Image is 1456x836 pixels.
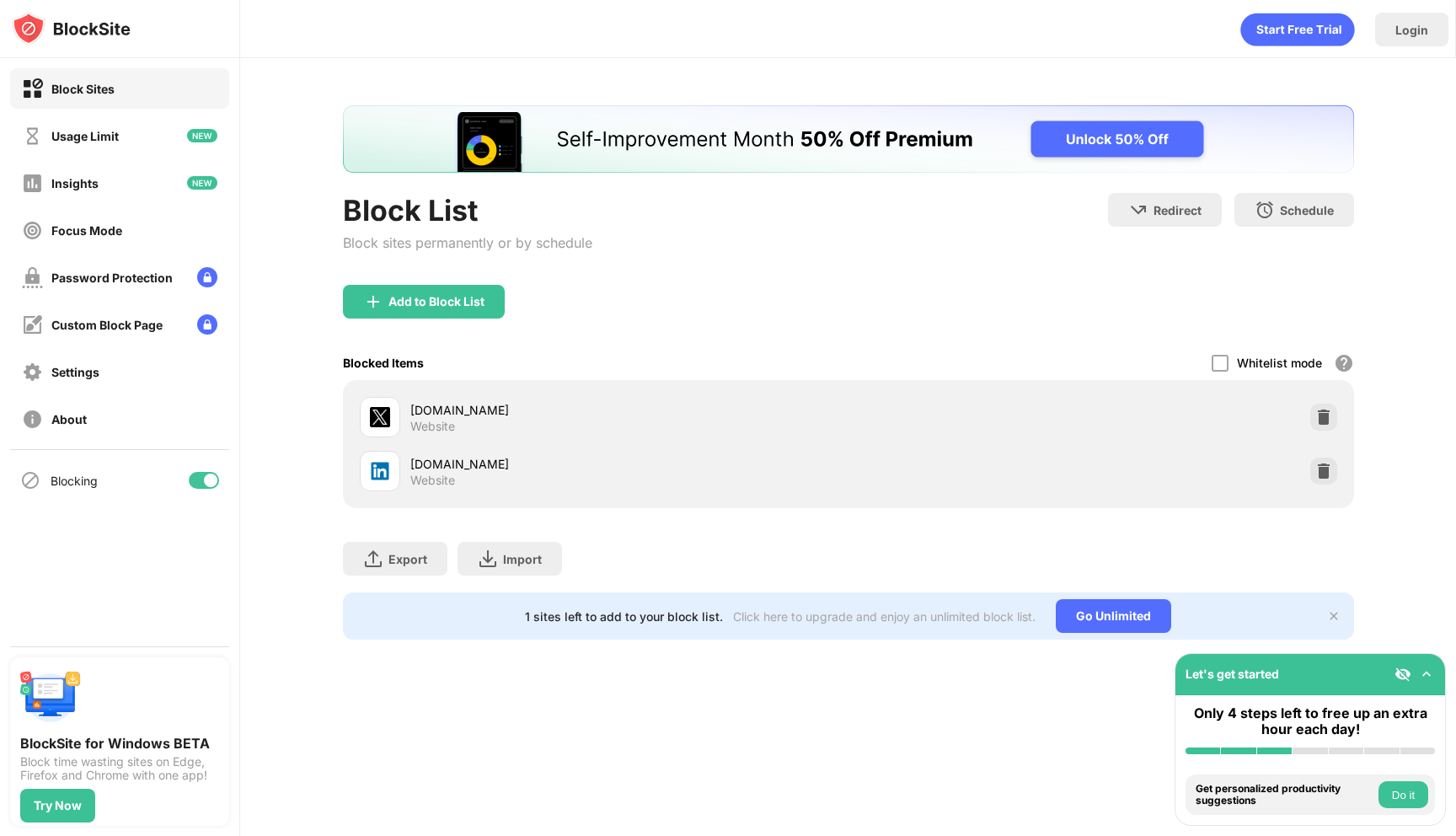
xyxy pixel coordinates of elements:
img: time-usage-off.svg [22,126,43,147]
div: Focus Mode [51,223,122,238]
div: Website [410,419,455,434]
div: Settings [51,365,99,379]
img: eye-not-visible.svg [1394,666,1411,683]
div: Import [503,552,542,566]
div: Block time wasting sites on Edge, Firefox and Chrome with one app! [20,755,219,782]
img: about-off.svg [22,409,43,430]
img: block-on.svg [22,78,43,99]
div: Add to Block List [388,295,484,308]
div: Redirect [1154,203,1202,217]
img: favicons [370,407,390,427]
div: Login [1395,23,1428,37]
img: blocking-icon.svg [20,470,40,490]
img: omni-setup-toggle.svg [1418,666,1435,683]
div: Blocked Items [343,356,424,370]
img: x-button.svg [1327,609,1341,623]
div: Export [388,552,427,566]
div: animation [1240,13,1355,46]
div: Go Unlimited [1056,599,1171,633]
div: Click here to upgrade and enjoy an unlimited block list. [733,609,1036,624]
img: insights-off.svg [22,173,43,194]
img: push-desktop.svg [20,667,81,728]
div: Custom Block Page [51,318,163,332]
div: Whitelist mode [1237,356,1322,370]
div: Block Sites [51,82,115,96]
img: focus-off.svg [22,220,43,241]
div: Only 4 steps left to free up an extra hour each day! [1186,705,1435,737]
button: Do it [1378,781,1428,808]
div: Insights [51,176,99,190]
img: settings-off.svg [22,362,43,383]
img: new-icon.svg [187,176,217,190]
div: Block sites permanently or by schedule [343,234,592,251]
div: Block List [343,193,592,228]
div: Usage Limit [51,129,119,143]
div: Blocking [51,474,98,488]
div: Website [410,473,455,488]
div: Password Protection [51,271,173,285]
img: customize-block-page-off.svg [22,314,43,335]
div: Let's get started [1186,667,1279,681]
div: [DOMAIN_NAME] [410,455,848,473]
img: password-protection-off.svg [22,267,43,288]
div: BlockSite for Windows BETA [20,735,219,752]
div: 1 sites left to add to your block list. [525,609,723,624]
div: Get personalized productivity suggestions [1196,783,1374,807]
div: Schedule [1280,203,1334,217]
img: lock-menu.svg [197,314,217,335]
img: favicons [370,461,390,481]
div: About [51,412,87,426]
img: new-icon.svg [187,129,217,142]
img: logo-blocksite.svg [12,12,131,46]
img: lock-menu.svg [197,267,217,287]
div: [DOMAIN_NAME] [410,401,848,419]
iframe: Banner [343,105,1354,173]
div: Try Now [34,799,82,812]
